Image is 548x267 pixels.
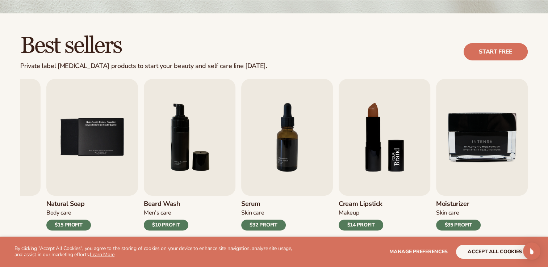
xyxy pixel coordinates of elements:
[46,220,91,230] div: $15 PROFIT
[339,200,383,208] h3: Cream Lipstick
[436,220,481,230] div: $35 PROFIT
[46,200,91,208] h3: Natural Soap
[46,209,91,217] div: Body Care
[46,79,138,230] a: 5 / 9
[456,245,534,259] button: accept all cookies
[14,246,297,258] p: By clicking "Accept All Cookies", you agree to the storing of cookies on your device to enhance s...
[144,79,235,230] a: 6 / 9
[436,209,481,217] div: Skin Care
[339,79,430,196] img: Shopify Image 9
[144,200,188,208] h3: Beard Wash
[339,220,383,230] div: $14 PROFIT
[523,242,540,260] div: Open Intercom Messenger
[436,79,528,230] a: 9 / 9
[241,200,286,208] h3: Serum
[339,79,430,230] a: 8 / 9
[241,209,286,217] div: Skin Care
[144,220,188,230] div: $10 PROFIT
[144,209,188,217] div: Men’s Care
[20,62,267,70] div: Private label [MEDICAL_DATA] products to start your beauty and self care line [DATE].
[90,251,114,258] a: Learn More
[389,248,448,255] span: Manage preferences
[464,43,528,60] a: Start free
[241,220,286,230] div: $32 PROFIT
[241,79,333,230] a: 7 / 9
[436,200,481,208] h3: Moisturizer
[20,34,267,58] h2: Best sellers
[339,209,383,217] div: Makeup
[389,245,448,259] button: Manage preferences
